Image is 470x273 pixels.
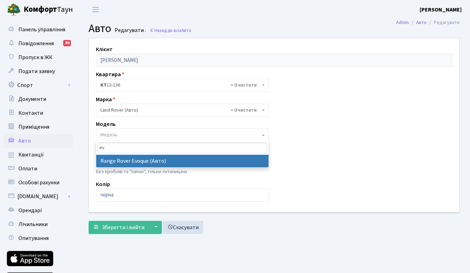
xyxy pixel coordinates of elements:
[24,4,73,16] span: Таун
[18,234,49,242] span: Опитування
[87,4,104,15] button: Переключити навігацію
[89,21,111,37] span: Авто
[420,6,462,14] a: [PERSON_NAME]
[386,15,470,30] nav: breadcrumb
[18,220,48,228] span: Лічильники
[427,19,460,26] li: Редагувати
[231,82,257,89] span: Видалити всі елементи
[96,45,113,54] label: Клієнт
[3,162,73,176] a: Оплати
[3,50,73,64] a: Пропуск в ЖК
[18,67,55,75] span: Подати заявку
[96,180,110,188] label: Колір
[3,134,73,148] a: Авто
[100,82,107,89] b: КТ
[18,207,42,214] span: Орендарі
[18,137,31,145] span: Авто
[3,106,73,120] a: Контакти
[416,19,427,26] a: Авто
[96,155,269,167] li: Range Rover Evoque (Авто)
[96,168,269,176] p: Без пробілів та "лапок", тільки латиницею
[3,203,73,217] a: Орендарі
[18,54,52,61] span: Пропуск в ЖК
[181,27,191,34] span: Авто
[18,151,44,159] span: Квитанції
[18,123,49,131] span: Приміщення
[100,107,260,114] span: Land Rover (Авто)
[3,78,73,92] a: Спорт
[96,120,116,128] label: Модель
[96,70,124,79] label: Квартира
[3,217,73,231] a: Лічильники
[18,95,46,103] span: Документи
[18,40,54,47] span: Повідомлення
[3,23,73,37] a: Панель управління
[89,221,149,234] button: Зберегти і вийти
[3,190,73,203] a: [DOMAIN_NAME]
[3,120,73,134] a: Приміщення
[7,3,21,17] img: logo.png
[3,176,73,190] a: Особові рахунки
[3,37,73,50] a: Повідомлення30
[96,79,269,92] span: <b>КТ</b>&nbsp;&nbsp;&nbsp;&nbsp;13-136
[18,109,43,117] span: Контакти
[63,40,71,46] div: 30
[96,95,115,104] label: Марка
[102,224,145,231] span: Зберегти і вийти
[113,27,146,34] small: Редагувати .
[3,92,73,106] a: Документи
[3,148,73,162] a: Квитанції
[149,27,191,34] a: Назад до всіхАвто
[18,165,37,172] span: Оплати
[396,19,409,26] a: Admin
[163,221,203,234] a: Скасувати
[100,82,260,89] span: <b>КТ</b>&nbsp;&nbsp;&nbsp;&nbsp;13-136
[231,107,257,114] span: Видалити всі елементи
[3,64,73,78] a: Подати заявку
[3,231,73,245] a: Опитування
[24,4,57,15] b: Комфорт
[18,26,65,33] span: Панель управління
[96,104,269,117] span: Land Rover (Авто)
[18,179,59,186] span: Особові рахунки
[100,131,117,138] span: Модель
